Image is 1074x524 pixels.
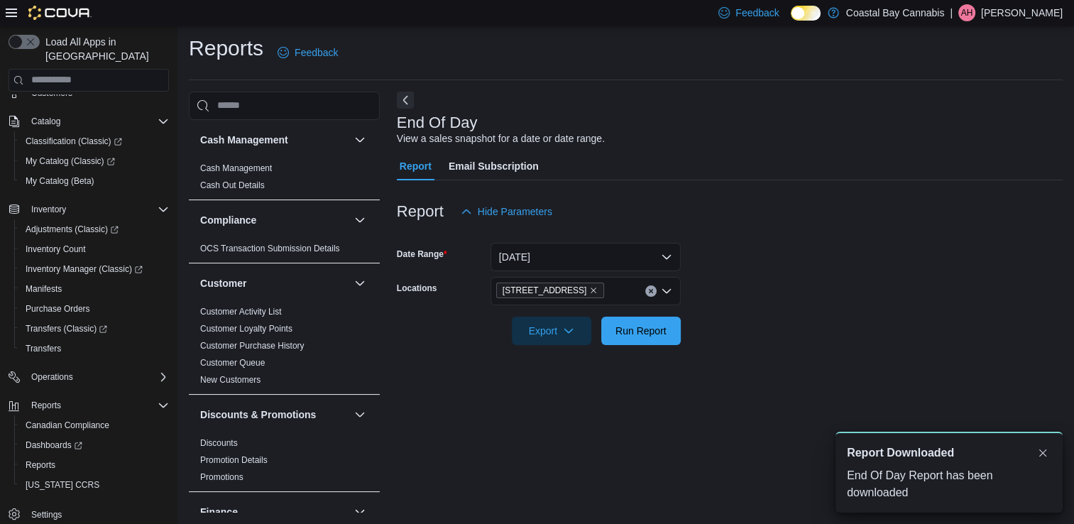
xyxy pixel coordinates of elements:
span: Inventory Manager (Classic) [26,263,143,275]
h3: Cash Management [200,133,288,147]
span: Customer Loyalty Points [200,323,292,334]
button: Reports [14,455,175,475]
p: [PERSON_NAME] [981,4,1063,21]
button: Settings [3,503,175,524]
span: Transfers (Classic) [20,320,169,337]
span: Classification (Classic) [20,133,169,150]
button: Run Report [601,317,681,345]
span: Inventory [26,201,169,218]
button: Reports [3,395,175,415]
span: Hide Parameters [478,204,552,219]
span: Customer Queue [200,357,265,369]
button: Operations [26,369,79,386]
button: Customer [200,276,349,290]
span: Settings [26,505,169,523]
a: Settings [26,506,67,523]
span: Discounts [200,437,238,449]
button: Next [397,92,414,109]
h3: Report [397,203,444,220]
div: Customer [189,303,380,394]
button: Finance [200,505,349,519]
span: Feedback [735,6,779,20]
div: End Of Day Report has been downloaded [847,467,1051,501]
button: Compliance [351,212,368,229]
a: Transfers [20,340,67,357]
button: Inventory [3,200,175,219]
span: Canadian Compliance [26,420,109,431]
a: New Customers [200,375,261,385]
a: Promotion Details [200,455,268,465]
span: Washington CCRS [20,476,169,493]
h3: Compliance [200,213,256,227]
a: Inventory Manager (Classic) [14,259,175,279]
a: Cash Management [200,163,272,173]
a: Customer Purchase History [200,341,305,351]
span: Email Subscription [449,152,539,180]
span: Report [400,152,432,180]
span: Reports [31,400,61,411]
span: Reports [26,397,169,414]
a: Discounts [200,438,238,448]
span: Transfers [26,343,61,354]
button: Discounts & Promotions [351,406,368,423]
a: Inventory Manager (Classic) [20,261,148,278]
a: My Catalog (Classic) [14,151,175,171]
label: Locations [397,283,437,294]
button: Reports [26,397,67,414]
button: Inventory Count [14,239,175,259]
a: Classification (Classic) [20,133,128,150]
span: Catalog [26,113,169,130]
span: AH [961,4,973,21]
button: [US_STATE] CCRS [14,475,175,495]
button: Cash Management [351,131,368,148]
a: Reports [20,457,61,474]
div: Notification [847,444,1051,462]
p: | [950,4,953,21]
button: Transfers [14,339,175,359]
button: Operations [3,367,175,387]
span: Dashboards [20,437,169,454]
span: Purchase Orders [26,303,90,315]
span: Load All Apps in [GEOGRAPHIC_DATA] [40,35,169,63]
a: Adjustments (Classic) [20,221,124,238]
a: Customer Queue [200,358,265,368]
span: Feedback [295,45,338,60]
span: Settings [31,509,62,520]
span: Dashboards [26,440,82,451]
span: Cash Management [200,163,272,174]
div: Alissa Hynds [958,4,975,21]
button: Canadian Compliance [14,415,175,435]
h3: Finance [200,505,238,519]
span: Operations [31,371,73,383]
a: Customer Loyalty Points [200,324,292,334]
span: Export [520,317,583,345]
a: My Catalog (Beta) [20,173,100,190]
span: My Catalog (Beta) [26,175,94,187]
button: Export [512,317,591,345]
span: Inventory Manager (Classic) [20,261,169,278]
button: Compliance [200,213,349,227]
span: Manifests [20,280,169,298]
a: Transfers (Classic) [20,320,113,337]
label: Date Range [397,249,447,260]
h3: Customer [200,276,246,290]
button: Clear input [645,285,657,297]
button: Finance [351,503,368,520]
span: Catalog [31,116,60,127]
a: Cash Out Details [200,180,265,190]
a: Promotions [200,472,243,482]
button: Customer [351,275,368,292]
a: Manifests [20,280,67,298]
button: [DATE] [491,243,681,271]
a: Purchase Orders [20,300,96,317]
button: Hide Parameters [455,197,558,226]
button: Catalog [3,111,175,131]
span: OCS Transaction Submission Details [200,243,340,254]
span: Adjustments (Classic) [20,221,169,238]
a: Adjustments (Classic) [14,219,175,239]
span: Reports [20,457,169,474]
span: Operations [26,369,169,386]
span: Classification (Classic) [26,136,122,147]
button: Remove 1095 Sunshine Coast Hwy from selection in this group [589,286,598,295]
